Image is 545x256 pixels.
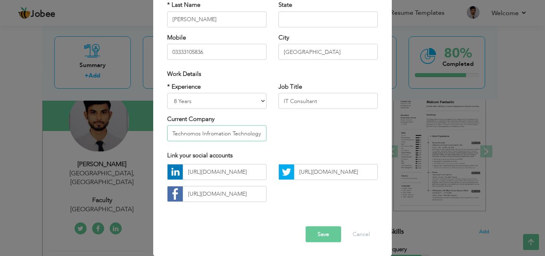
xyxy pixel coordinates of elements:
label: Mobile [167,33,186,42]
img: Twitter [279,164,294,179]
span: Work Details [167,70,201,78]
label: State [278,1,292,9]
input: Profile Link [183,164,267,180]
label: * Last Name [167,1,200,9]
label: * Experience [167,82,201,91]
button: Save [306,226,341,242]
img: linkedin [168,164,183,179]
img: facebook [168,186,183,201]
button: Cancel [345,226,378,242]
label: Current Company [167,115,215,123]
input: Profile Link [294,164,378,180]
span: Link your social accounts [167,151,233,159]
label: Job Title [278,82,302,91]
input: Profile Link [183,186,267,202]
label: City [278,33,289,42]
